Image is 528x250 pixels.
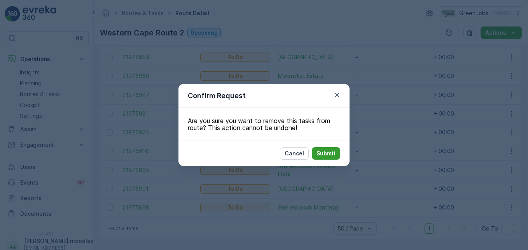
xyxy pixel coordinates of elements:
button: Cancel [280,147,309,160]
p: Cancel [285,150,304,157]
div: Are you sure you want to remove this tasks from route? This action cannot be undone! [178,108,350,141]
button: Submit [312,147,340,160]
p: Submit [316,150,336,157]
p: Confirm Request [188,90,246,101]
